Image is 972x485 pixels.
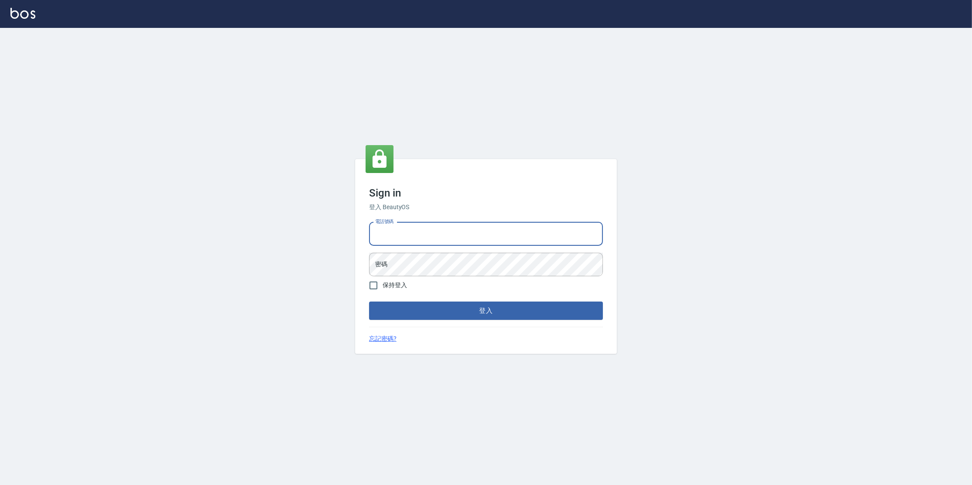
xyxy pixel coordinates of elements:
img: Logo [10,8,35,19]
button: 登入 [369,302,603,320]
h3: Sign in [369,187,603,199]
a: 忘記密碼? [369,334,397,343]
span: 保持登入 [383,281,407,290]
label: 電話號碼 [375,218,394,225]
h6: 登入 BeautyOS [369,203,603,212]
